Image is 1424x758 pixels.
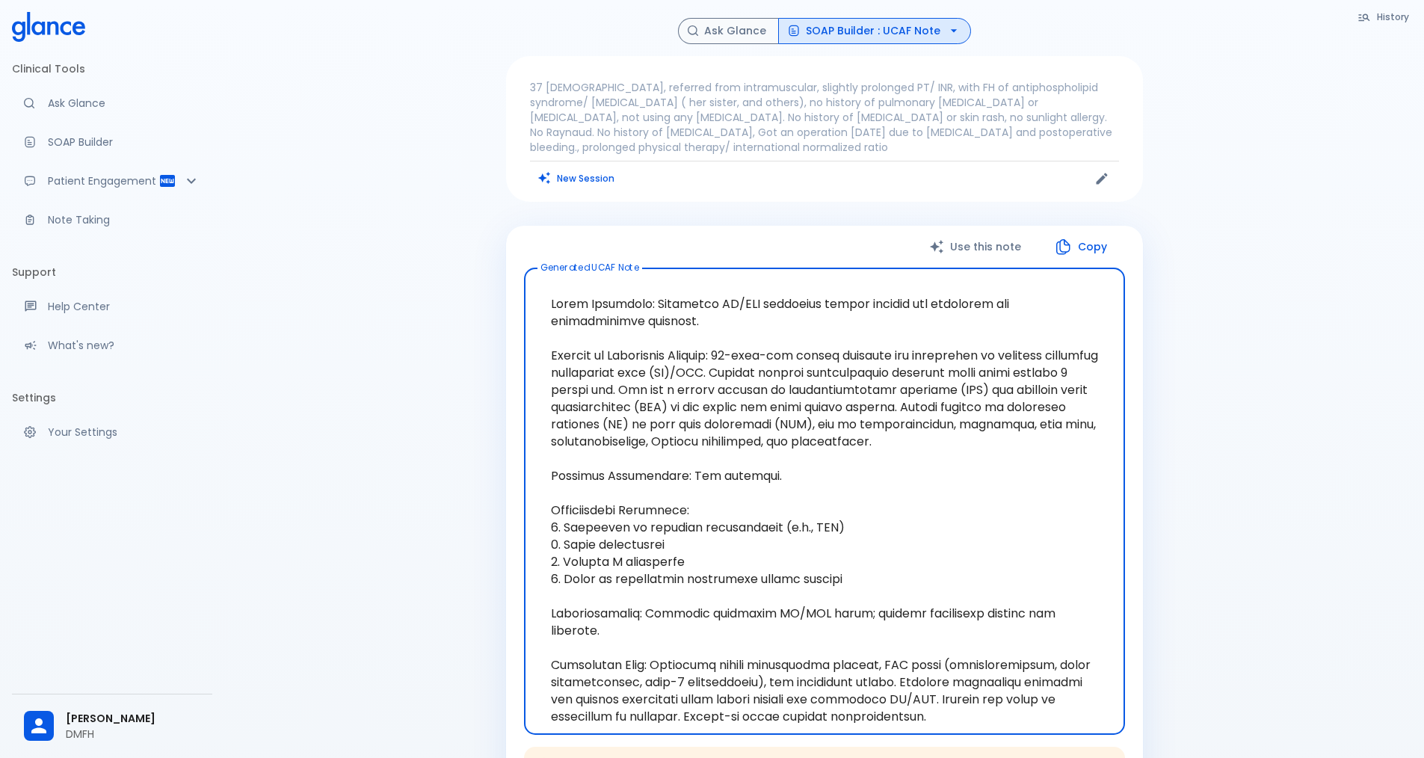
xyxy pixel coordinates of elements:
[534,280,1115,723] textarea: Lorem Ipsumdolo: Sitametco AD/ELI seddoeius tempor incidid utl etdolorem ali enimadminimve quisno...
[778,18,971,44] button: SOAP Builder : UCAF Note
[12,290,212,323] a: Get help from our support team
[48,338,200,353] p: What's new?
[12,380,212,416] li: Settings
[12,329,212,362] div: Recent updates and feature releases
[48,299,200,314] p: Help Center
[12,700,212,752] div: [PERSON_NAME]DMFH
[1350,6,1418,28] button: History
[1091,167,1113,190] button: Edit
[540,261,639,274] label: Generated UCAF Note
[12,416,212,449] a: Manage your settings
[914,232,1039,262] button: Use this note
[48,425,200,440] p: Your Settings
[530,80,1119,155] p: 37 [DEMOGRAPHIC_DATA], referred from intramuscular, slightly prolonged PT/ INR, with FH of antiph...
[12,254,212,290] li: Support
[678,18,779,44] button: Ask Glance
[12,87,212,120] a: Moramiz: Find ICD10AM codes instantly
[530,167,623,189] button: Clears all inputs and results.
[1039,232,1125,262] button: Copy
[48,135,200,150] p: SOAP Builder
[12,164,212,197] div: Patient Reports & Referrals
[48,173,158,188] p: Patient Engagement
[12,126,212,158] a: Docugen: Compose a clinical documentation in seconds
[12,203,212,236] a: Advanced note-taking
[66,727,200,742] p: DMFH
[48,96,200,111] p: Ask Glance
[48,212,200,227] p: Note Taking
[66,711,200,727] span: [PERSON_NAME]
[12,51,212,87] li: Clinical Tools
